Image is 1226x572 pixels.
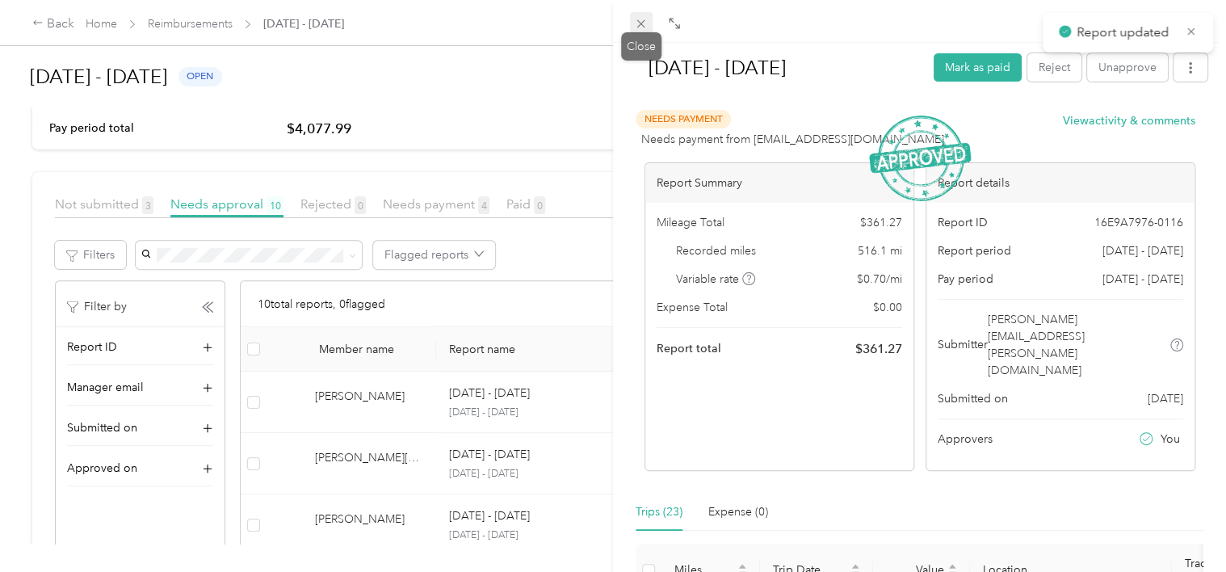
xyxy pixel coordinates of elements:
span: 16E9A7976-0116 [1094,214,1183,231]
span: $ 361.27 [855,339,902,359]
span: Approvers [938,431,993,448]
span: Report period [938,242,1011,259]
span: Variable rate [676,271,755,288]
div: Report Summary [645,163,913,203]
span: Submitted on [938,390,1008,407]
div: Report details [926,163,1195,203]
span: [DATE] - [DATE] [1102,271,1183,288]
span: Needs payment from [EMAIL_ADDRESS][DOMAIN_NAME] [641,131,944,148]
span: Expense Total [657,299,728,316]
h1: Sep 24 - 30, 2025 [632,48,922,87]
span: [DATE] - [DATE] [1102,242,1183,259]
span: 516.1 mi [858,242,902,259]
span: caret-up [947,561,957,571]
span: $ 0.00 [873,299,902,316]
span: You [1161,431,1180,448]
span: Report total [657,340,721,357]
span: Pay period [938,271,993,288]
span: Needs Payment [636,110,731,128]
iframe: Everlance-gr Chat Button Frame [1136,482,1226,572]
span: $ 361.27 [860,214,902,231]
span: Mileage Total [657,214,724,231]
button: Viewactivity & comments [1063,112,1195,129]
p: Report updated [1077,23,1174,43]
span: [PERSON_NAME][EMAIL_ADDRESS][PERSON_NAME][DOMAIN_NAME] [988,311,1168,379]
span: caret-up [737,561,747,571]
span: $ 0.70 / mi [857,271,902,288]
button: Reject [1027,53,1081,82]
span: Submitter [938,336,988,353]
div: Expense (0) [708,503,768,521]
div: Trips (23) [636,503,682,521]
button: Unapprove [1087,53,1168,82]
span: Recorded miles [676,242,756,259]
button: Mark as paid [934,53,1022,82]
span: Report ID [938,214,988,231]
div: Close [621,32,661,61]
span: [DATE] [1148,390,1183,407]
img: ApprovedStamp [869,116,971,202]
span: caret-up [850,561,860,571]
